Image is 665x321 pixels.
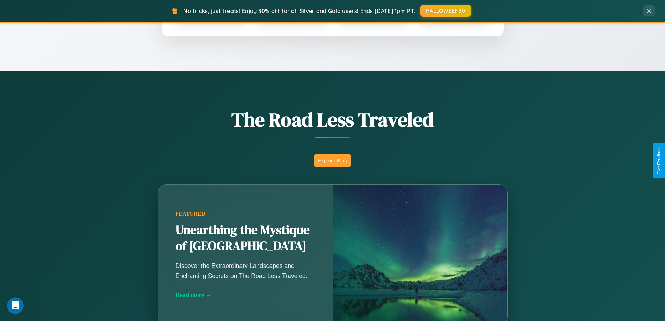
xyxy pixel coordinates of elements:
button: Explore Blog [314,154,351,167]
button: HALLOWEEN30 [420,5,471,17]
div: Give Feedback [657,146,662,175]
div: Featured [176,211,315,217]
p: Discover the Extraordinary Landscapes and Enchanting Secrets on The Road Less Traveled. [176,261,315,280]
h1: The Road Less Traveled [123,106,542,133]
iframe: Intercom live chat [7,297,24,314]
h2: Unearthing the Mystique of [GEOGRAPHIC_DATA] [176,222,315,254]
div: Read more → [176,291,315,299]
span: No tricks, just treats! Enjoy 30% off for all Silver and Gold users! Ends [DATE] 1pm PT. [183,7,415,14]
